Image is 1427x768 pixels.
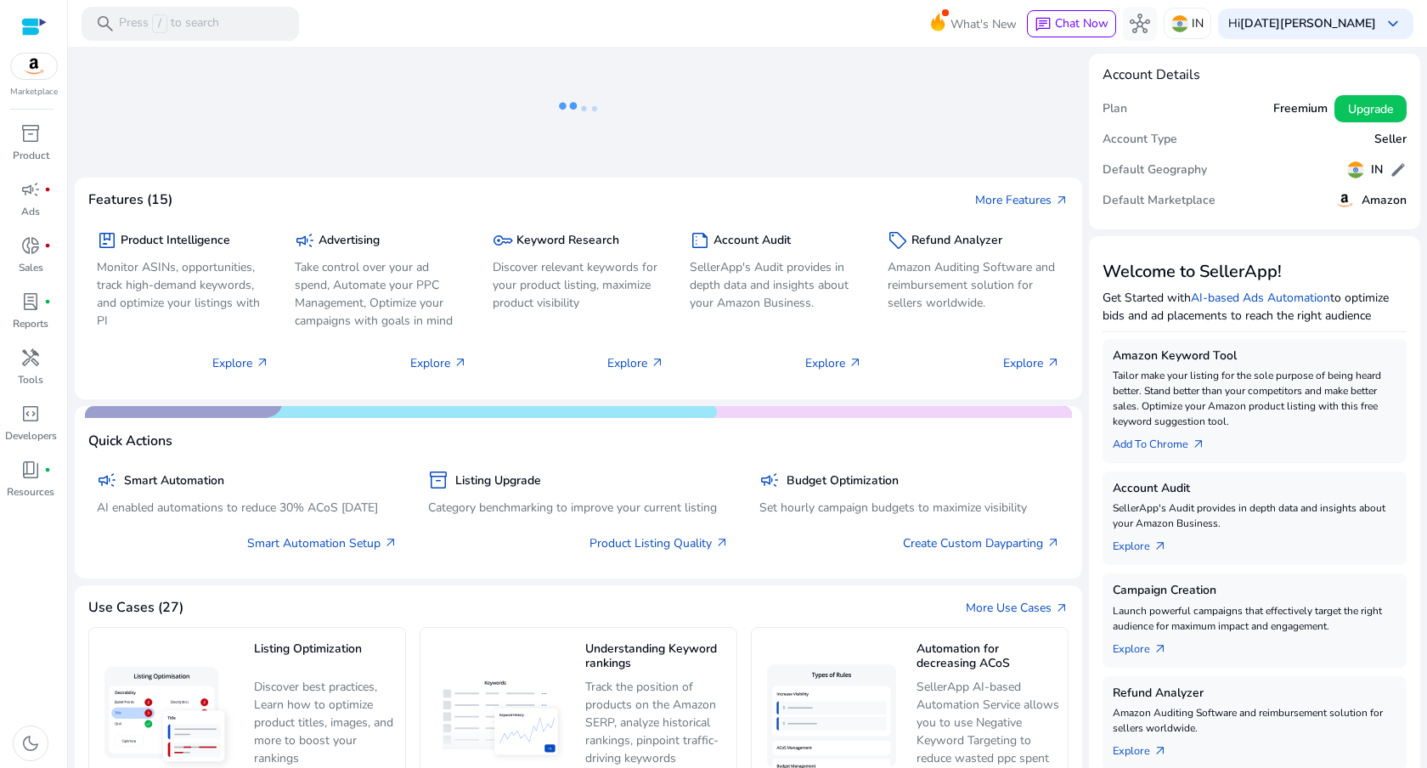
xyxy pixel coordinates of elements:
span: campaign [759,470,780,490]
span: edit [1390,161,1407,178]
p: Monitor ASINs, opportunities, track high-demand keywords, and optimize your listings with PI [97,258,269,330]
p: Get Started with to optimize bids and ad placements to reach the right audience [1103,289,1407,325]
img: in.svg [1171,15,1188,32]
span: Upgrade [1348,100,1393,118]
h5: Listing Optimization [254,642,397,672]
button: hub [1123,7,1157,41]
a: Add To Chrome [1113,429,1219,453]
span: fiber_manual_record [44,298,51,305]
span: inventory_2 [20,123,41,144]
span: fiber_manual_record [44,466,51,473]
p: AI enabled automations to reduce 30% ACoS [DATE] [97,499,398,517]
h5: Understanding Keyword rankings [585,642,728,672]
span: handyman [20,347,41,368]
h5: Amazon [1362,194,1407,208]
span: arrow_outward [1192,438,1205,451]
h5: Smart Automation [124,474,224,488]
p: Tools [18,372,43,387]
p: Category benchmarking to improve your current listing [428,499,729,517]
p: Take control over your ad spend, Automate your PPC Management, Optimize your campaigns with goals... [295,258,467,330]
p: Tailor make your listing for the sole purpose of being heard better. Stand better than your compe... [1113,368,1396,429]
h5: Amazon Keyword Tool [1113,349,1396,364]
span: campaign [97,470,117,490]
p: Track the position of products on the Amazon SERP, analyze historical rankings, pinpoint traffic-... [585,678,728,767]
p: Hi [1228,18,1376,30]
span: arrow_outward [651,356,664,370]
a: Smart Automation Setup [247,534,398,552]
span: arrow_outward [454,356,467,370]
span: lab_profile [20,291,41,312]
span: keyboard_arrow_down [1383,14,1403,34]
span: arrow_outward [1055,194,1069,207]
a: Product Listing Quality [589,534,729,552]
span: arrow_outward [384,536,398,550]
span: package [97,230,117,251]
span: arrow_outward [1153,642,1167,656]
h5: Account Type [1103,133,1177,147]
h3: Welcome to SellerApp! [1103,262,1407,282]
p: Explore [607,354,664,372]
h4: Use Cases (27) [88,600,183,616]
span: What's New [950,9,1017,39]
a: AI-based Ads Automation [1191,290,1330,306]
p: Launch powerful campaigns that effectively target the right audience for maximum impact and engag... [1113,603,1396,634]
h5: Budget Optimization [787,474,899,488]
span: hub [1130,14,1150,34]
a: More Use Casesarrow_outward [966,599,1069,617]
span: key [493,230,513,251]
p: SellerApp's Audit provides in depth data and insights about your Amazon Business. [690,258,862,312]
p: Product [13,148,49,163]
h5: Automation for decreasing ACoS [917,642,1059,672]
h5: Seller [1374,133,1407,147]
p: SellerApp's Audit provides in depth data and insights about your Amazon Business. [1113,500,1396,531]
p: Resources [7,484,54,500]
span: arrow_outward [1153,539,1167,553]
b: [DATE][PERSON_NAME] [1240,15,1376,31]
img: in.svg [1347,161,1364,178]
h5: Listing Upgrade [455,474,541,488]
span: arrow_outward [1046,356,1060,370]
a: More Featuresarrow_outward [975,191,1069,209]
a: Explorearrow_outward [1113,531,1181,555]
h5: IN [1371,163,1383,178]
span: arrow_outward [1153,744,1167,758]
h5: Product Intelligence [121,234,230,248]
p: Ads [21,204,40,219]
h5: Plan [1103,102,1127,116]
button: Upgrade [1334,95,1407,122]
h5: Refund Analyzer [1113,686,1396,701]
h5: Default Marketplace [1103,194,1215,208]
a: Explorearrow_outward [1113,634,1181,658]
h4: Account Details [1103,67,1200,83]
span: code_blocks [20,404,41,424]
p: Press to search [119,14,219,33]
h5: Advertising [319,234,380,248]
span: arrow_outward [1046,536,1060,550]
p: Amazon Auditing Software and reimbursement solution for sellers worldwide. [888,258,1060,312]
span: donut_small [20,235,41,256]
span: search [95,14,116,34]
p: Explore [212,354,269,372]
span: fiber_manual_record [44,186,51,193]
p: Set hourly campaign budgets to maximize visibility [759,499,1060,517]
span: Chat Now [1055,15,1108,31]
h5: Campaign Creation [1113,584,1396,598]
p: Explore [805,354,862,372]
p: Discover best practices, Learn how to optimize product titles, images, and more to boost your ran... [254,678,397,767]
span: fiber_manual_record [44,242,51,249]
h5: Account Audit [713,234,791,248]
h4: Quick Actions [88,433,172,449]
span: inventory_2 [428,470,448,490]
span: campaign [295,230,315,251]
p: Explore [1003,354,1060,372]
h5: Account Audit [1113,482,1396,496]
span: / [152,14,167,33]
span: campaign [20,179,41,200]
span: chat [1035,16,1052,33]
span: sell [888,230,908,251]
h4: Features (15) [88,192,172,208]
h5: Freemium [1273,102,1328,116]
span: arrow_outward [849,356,862,370]
button: chatChat Now [1027,10,1116,37]
span: arrow_outward [256,356,269,370]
